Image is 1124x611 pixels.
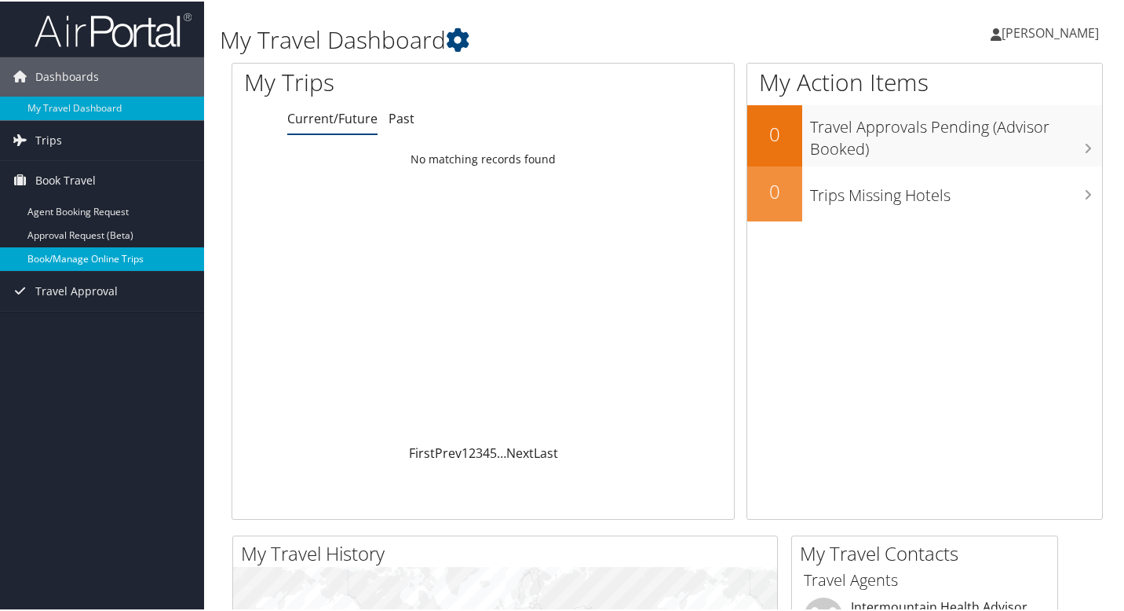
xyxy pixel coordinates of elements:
[810,107,1102,159] h3: Travel Approvals Pending (Advisor Booked)
[810,175,1102,205] h3: Trips Missing Hotels
[220,22,816,55] h1: My Travel Dashboard
[1002,23,1099,40] span: [PERSON_NAME]
[35,159,96,199] span: Book Travel
[747,64,1102,97] h1: My Action Items
[35,270,118,309] span: Travel Approval
[534,443,558,460] a: Last
[389,108,414,126] a: Past
[497,443,506,460] span: …
[409,443,435,460] a: First
[991,8,1115,55] a: [PERSON_NAME]
[35,10,192,47] img: airportal-logo.png
[462,443,469,460] a: 1
[804,568,1046,590] h3: Travel Agents
[435,443,462,460] a: Prev
[800,539,1057,565] h2: My Travel Contacts
[241,539,777,565] h2: My Travel History
[747,104,1102,164] a: 0Travel Approvals Pending (Advisor Booked)
[476,443,483,460] a: 3
[747,165,1102,220] a: 0Trips Missing Hotels
[287,108,378,126] a: Current/Future
[506,443,534,460] a: Next
[747,119,802,146] h2: 0
[483,443,490,460] a: 4
[232,144,734,172] td: No matching records found
[490,443,497,460] a: 5
[747,177,802,203] h2: 0
[244,64,513,97] h1: My Trips
[35,119,62,159] span: Trips
[35,56,99,95] span: Dashboards
[469,443,476,460] a: 2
